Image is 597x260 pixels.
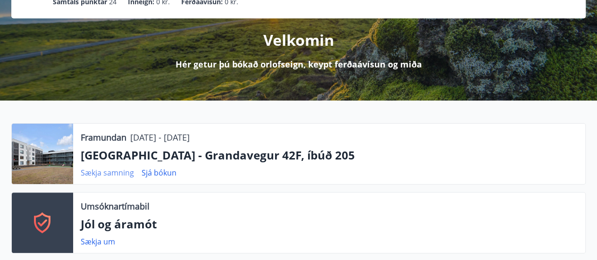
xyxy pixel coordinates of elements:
a: Sækja um [81,236,115,247]
p: Umsóknartímabil [81,200,150,212]
p: [GEOGRAPHIC_DATA] - Grandavegur 42F, íbúð 205 [81,147,578,163]
p: Framundan [81,131,126,143]
a: Sjá bókun [142,168,177,178]
a: Sækja samning [81,168,134,178]
p: Velkomin [263,30,334,50]
p: [DATE] - [DATE] [130,131,190,143]
p: Hér getur þú bókað orlofseign, keypt ferðaávísun og miða [176,58,422,70]
p: Jól og áramót [81,216,578,232]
